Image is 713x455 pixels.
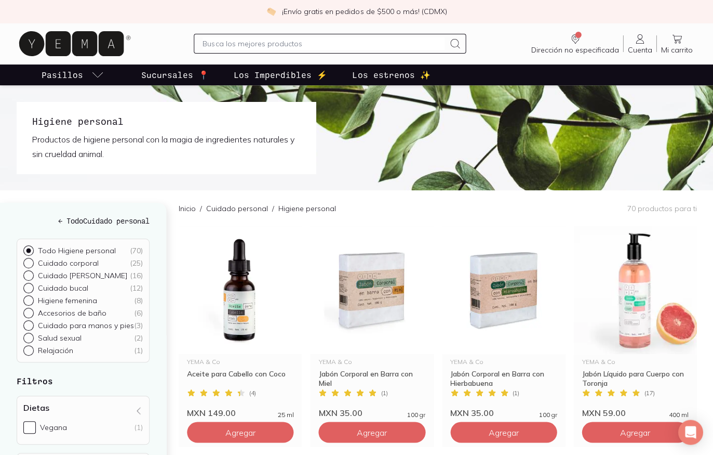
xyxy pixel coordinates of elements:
span: Dirección no especificada [531,45,618,55]
div: ( 16 ) [130,271,143,280]
h5: ← Todo Cuidado personal [17,215,150,226]
a: 29365 jabon corporal en barra con hierbabuena yemaYEMA & CoJabón Corporal en Barra con Hierbabuen... [442,226,565,418]
a: pasillo-todos-link [39,64,106,85]
span: ( 17 ) [644,389,654,396]
div: Dietas [17,396,150,445]
div: ( 12 ) [130,283,143,293]
a: Aceite para Cabello con CocoYEMA & CoAceite para Cabello con Coco(4)MXN 149.0025 ml [179,226,302,418]
div: YEMA & Co [318,358,425,365]
span: Agregar [357,427,387,437]
a: Inicio [179,204,196,213]
span: MXN 59.00 [582,407,625,418]
span: ( 1 ) [381,389,387,396]
button: Agregar [450,422,557,443]
button: Agregar [187,422,293,443]
img: Botella de 400 ml de jabón líquido para cuerpo con toronja, enriquecido con extracto de avena y b... [573,226,696,354]
a: Botella de 400 ml de jabón líquido para cuerpo con toronja, enriquecido con extracto de avena y b... [573,226,696,418]
div: (1) [134,423,143,432]
span: 100 gr [539,411,557,418]
div: Open Intercom Messenger [678,420,703,445]
a: Cuidado personal [206,204,268,213]
div: Aceite para Cabello con Coco [187,369,293,387]
p: Cuidado bucal [38,283,88,293]
div: ( 8 ) [134,296,143,305]
p: 70 productos para ti [627,204,696,213]
span: 25 ml [277,411,293,418]
p: Los Imperdibles ⚡️ [234,69,327,81]
span: MXN 35.00 [318,407,362,418]
h1: Higiene personal [32,114,300,128]
span: 400 ml [668,411,688,418]
p: Todo Higiene personal [38,246,116,255]
span: MXN 149.00 [187,407,236,418]
img: 29366 jabon corporal en barra con miel yema [310,226,433,354]
div: ( 70 ) [130,246,143,255]
button: Agregar [318,422,425,443]
div: Jabón Líquido para Cuerpo con Toronja [582,369,688,387]
span: 100 gr [407,411,425,418]
span: Mi carrito [661,45,692,55]
input: Vegana(1) [23,421,36,434]
div: Jabón Corporal en Barra con Hierbabuena [450,369,557,387]
span: Agregar [488,427,518,437]
p: Cuidado corporal [38,258,99,268]
a: Sucursales 📍 [139,64,211,85]
div: YEMA & Co [450,358,557,365]
p: ¡Envío gratis en pedidos de $500 o más! (CDMX) [282,6,447,17]
img: 29365 jabon corporal en barra con hierbabuena yema [442,226,565,354]
div: Vegana [40,423,67,432]
div: YEMA & Co [582,358,688,365]
input: Busca los mejores productos [203,37,445,50]
p: Cuidado para manos y pies [38,321,134,330]
span: ( 1 ) [513,389,519,396]
img: check [266,7,276,16]
span: / [268,203,278,214]
p: Relajación [38,346,73,355]
a: Dirección no especificada [527,33,623,55]
span: / [196,203,206,214]
button: Agregar [582,422,688,443]
a: Los Imperdibles ⚡️ [232,64,329,85]
span: Cuenta [627,45,652,55]
span: MXN 35.00 [450,407,494,418]
p: Higiene femenina [38,296,97,305]
div: ( 3 ) [134,321,143,330]
p: Productos de higiene personal con la magia de ingredientes naturales y sin crueldad animal. [32,132,300,161]
a: ← TodoCuidado personal [17,215,150,226]
strong: Filtros [17,376,53,386]
span: Agregar [225,427,255,437]
div: ( 1 ) [134,346,143,355]
p: Salud sexual [38,333,82,343]
a: Mi carrito [656,33,696,55]
span: Agregar [620,427,650,437]
p: Cuidado [PERSON_NAME] [38,271,127,280]
a: Los estrenos ✨ [350,64,432,85]
a: 29366 jabon corporal en barra con miel yemaYEMA & CoJabón Corporal en Barra con Miel(1)MXN 35.001... [310,226,433,418]
p: Los estrenos ✨ [352,69,430,81]
h4: Dietas [23,402,49,413]
p: Accesorios de baño [38,308,106,318]
div: YEMA & Co [187,358,293,365]
a: Cuenta [623,33,656,55]
div: ( 25 ) [130,258,143,268]
img: Aceite para Cabello con Coco [179,226,302,354]
div: ( 6 ) [134,308,143,318]
p: Sucursales 📍 [141,69,209,81]
p: Pasillos [42,69,83,81]
p: Higiene personal [278,203,336,214]
div: ( 2 ) [134,333,143,343]
span: ( 4 ) [249,389,256,396]
div: Jabón Corporal en Barra con Miel [318,369,425,387]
